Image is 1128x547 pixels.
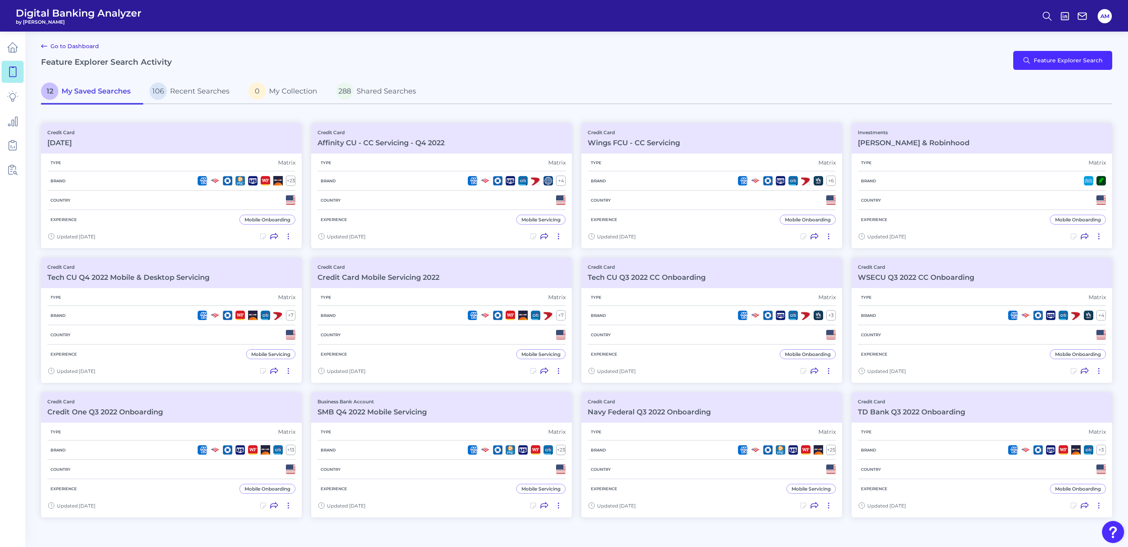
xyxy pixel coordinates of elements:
[278,428,295,435] div: Matrix
[521,486,560,492] div: Mobile Servicing
[47,295,64,300] h5: Type
[311,392,572,517] a: Business Bank AccountSMB Q4 2022 Mobile ServicingTypeMatrixBrand+23CountryExperienceMobile Servic...
[286,176,295,186] div: + 23
[251,351,290,357] div: Mobile Servicing
[317,448,339,453] h5: Brand
[867,234,906,240] span: Updated [DATE]
[245,486,290,492] div: Mobile Onboarding
[1089,159,1106,166] div: Matrix
[588,399,711,405] p: Credit Card
[41,41,99,51] a: Go to Dashboard
[858,486,891,491] h5: Experience
[327,503,366,509] span: Updated [DATE]
[47,429,64,435] h5: Type
[317,332,344,337] h5: Country
[47,399,163,405] p: Credit Card
[826,445,836,455] div: + 25
[317,198,344,203] h5: Country
[588,429,605,435] h5: Type
[858,129,969,135] p: Investments
[556,445,566,455] div: + 23
[57,503,95,509] span: Updated [DATE]
[588,313,609,318] h5: Brand
[41,258,302,383] a: Credit CardTech CU Q4 2022 Mobile & Desktop ServicingTypeMatrixBrand+7CountryExperienceMobile Ser...
[47,332,74,337] h5: Country
[47,467,74,472] h5: Country
[597,368,636,374] span: Updated [DATE]
[597,503,636,509] span: Updated [DATE]
[852,123,1112,248] a: Investments[PERSON_NAME] & RobinhoodTypeMatrixBrandCountryExperienceMobile OnboardingUpdated [DATE]
[1098,9,1112,23] button: AM
[317,429,334,435] h5: Type
[858,313,879,318] h5: Brand
[588,332,614,337] h5: Country
[286,310,295,320] div: + 7
[852,392,1112,517] a: Credit CardTD Bank Q3 2022 OnboardingTypeMatrixBrand+3CountryExperienceMobile OnboardingUpdated [...
[588,295,605,300] h5: Type
[858,352,891,357] h5: Experience
[57,368,95,374] span: Updated [DATE]
[317,160,334,165] h5: Type
[818,294,836,301] div: Matrix
[41,79,143,105] a: 12My Saved Searches
[1013,51,1112,70] button: Feature Explorer Search
[47,448,69,453] h5: Brand
[170,87,230,96] span: Recent Searches
[317,467,344,472] h5: Country
[858,399,965,405] p: Credit Card
[269,87,317,96] span: My Collection
[245,217,290,223] div: Mobile Onboarding
[521,217,560,223] div: Mobile Servicing
[317,273,439,282] h3: Credit Card Mobile Servicing 2022
[41,123,302,248] a: Credit Card[DATE]TypeMatrixBrand+23CountryExperienceMobile OnboardingUpdated [DATE]
[858,448,879,453] h5: Brand
[47,313,69,318] h5: Brand
[556,176,566,186] div: + 4
[317,408,427,416] h3: SMB Q4 2022 Mobile Servicing
[548,428,566,435] div: Matrix
[47,139,75,147] h3: [DATE]
[317,399,427,405] p: Business Bank Account
[278,159,295,166] div: Matrix
[588,198,614,203] h5: Country
[317,129,444,135] p: Credit Card
[785,217,831,223] div: Mobile Onboarding
[286,445,295,455] div: + 13
[317,264,439,270] p: Credit Card
[588,264,706,270] p: Credit Card
[47,264,209,270] p: Credit Card
[327,368,366,374] span: Updated [DATE]
[311,123,572,248] a: Credit CardAffinity CU - CC Servicing - Q4 2022TypeMatrixBrand+4CountryExperienceMobile Servicing...
[858,295,875,300] h5: Type
[143,79,242,105] a: 106Recent Searches
[858,264,974,270] p: Credit Card
[1102,521,1124,543] button: Open Resource Center
[47,198,74,203] h5: Country
[588,448,609,453] h5: Brand
[47,178,69,184] h5: Brand
[867,503,906,509] span: Updated [DATE]
[548,294,566,301] div: Matrix
[852,258,1112,383] a: Credit CardWSECU Q3 2022 CC OnboardingTypeMatrixBrand+4CountryExperienceMobile OnboardingUpdated ...
[47,408,163,416] h3: Credit One Q3 2022 Onboarding
[47,129,75,135] p: Credit Card
[41,57,172,67] h2: Feature Explorer Search Activity
[317,178,339,184] h5: Brand
[858,332,884,337] h5: Country
[311,258,572,383] a: Credit CardCredit Card Mobile Servicing 2022TypeMatrixBrand+7CountryExperienceMobile ServicingUpd...
[826,310,836,320] div: + 3
[818,428,836,435] div: Matrix
[858,160,875,165] h5: Type
[1096,310,1106,320] div: + 4
[588,486,620,491] h5: Experience
[597,234,636,240] span: Updated [DATE]
[858,139,969,147] h3: [PERSON_NAME] & Robinhood
[317,352,350,357] h5: Experience
[581,392,842,517] a: Credit CardNavy Federal Q3 2022 OnboardingTypeMatrixBrand+25CountryExperienceMobile ServicingUpda...
[330,79,429,105] a: 288Shared Searches
[47,160,64,165] h5: Type
[521,351,560,357] div: Mobile Servicing
[588,467,614,472] h5: Country
[588,217,620,222] h5: Experience
[1055,217,1101,223] div: Mobile Onboarding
